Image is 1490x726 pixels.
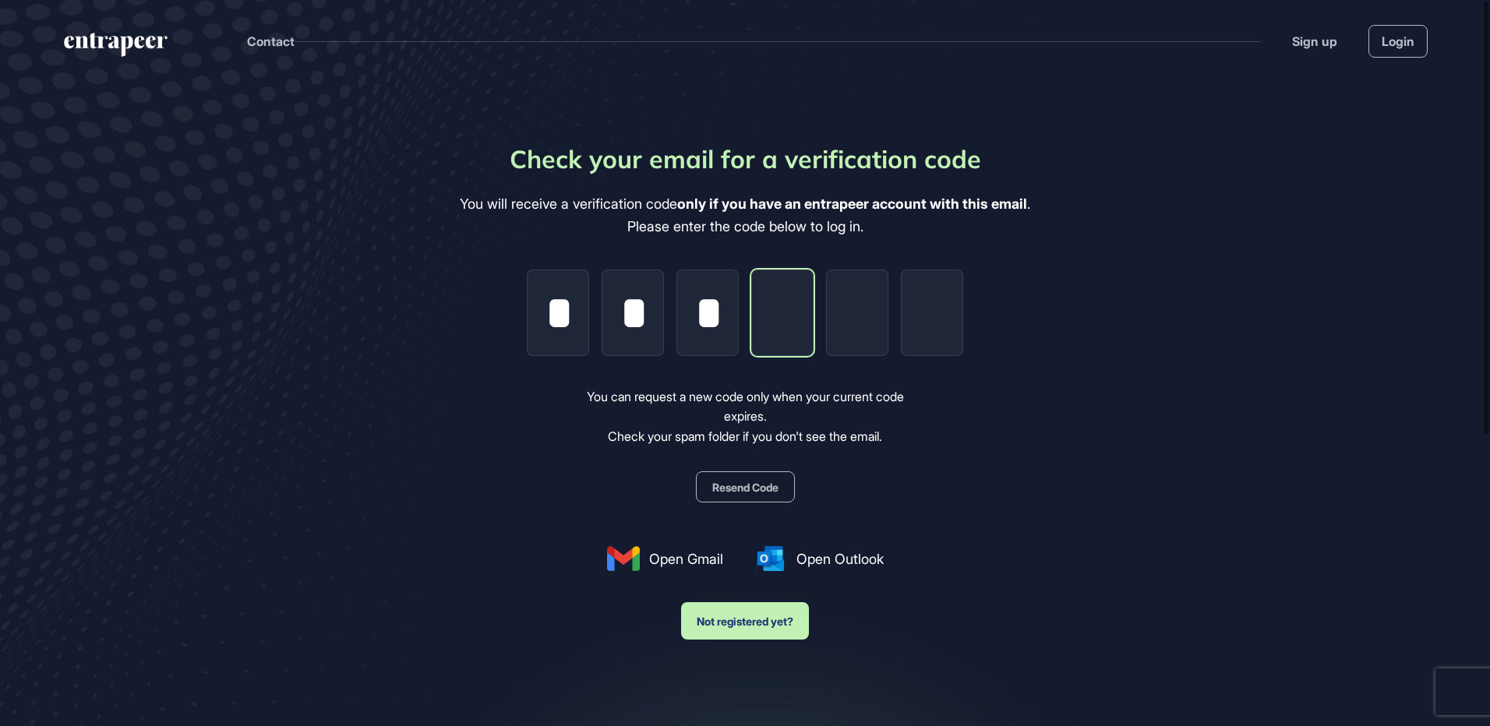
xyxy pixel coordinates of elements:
button: Not registered yet? [681,602,809,640]
a: Open Gmail [607,546,723,571]
button: Resend Code [696,471,795,502]
a: Not registered yet? [681,587,809,640]
button: Contact [247,31,295,51]
a: Login [1368,25,1428,58]
a: entrapeer-logo [62,33,169,62]
a: Open Outlook [754,546,884,571]
div: You can request a new code only when your current code expires. Check your spam folder if you don... [565,387,926,447]
div: You will receive a verification code . Please enter the code below to log in. [460,193,1030,238]
a: Sign up [1292,32,1337,51]
span: Open Outlook [796,548,884,569]
span: Open Gmail [649,548,723,569]
b: only if you have an entrapeer account with this email [677,196,1027,212]
div: Check your email for a verification code [510,140,981,178]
